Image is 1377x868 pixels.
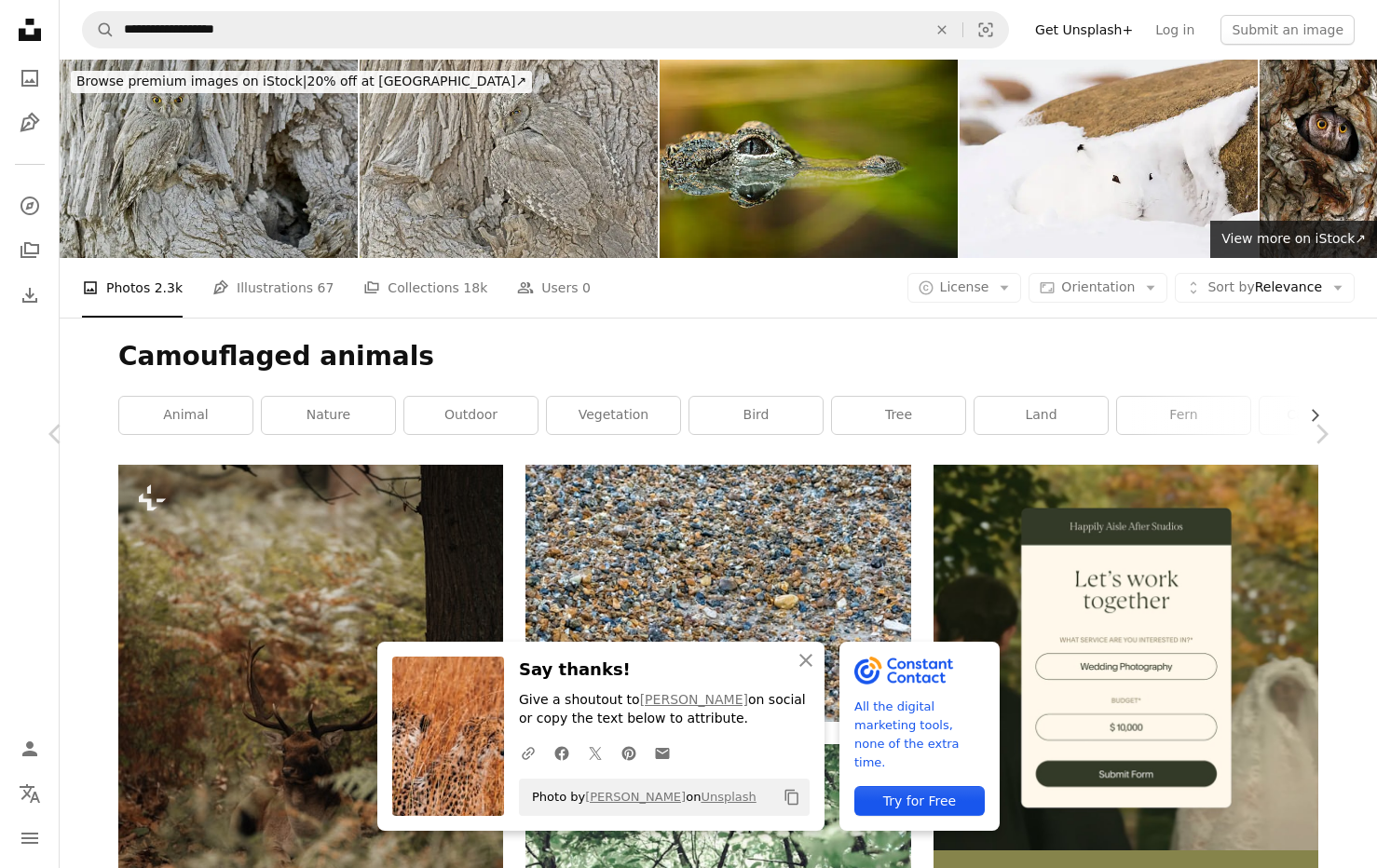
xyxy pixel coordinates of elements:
[1175,273,1355,303] button: Sort byRelevance
[854,786,985,816] div: Try for Free
[701,790,756,804] a: Unsplash
[582,278,591,298] span: 0
[975,397,1108,434] a: land
[517,258,591,318] a: Users 0
[60,60,543,104] a: Browse premium images on iStock|20% off at [GEOGRAPHIC_DATA]↗
[646,734,679,771] a: Share over email
[11,277,48,314] a: Download History
[1210,221,1377,258] a: View more on iStock↗
[1220,15,1355,45] button: Submit an image
[1024,15,1144,45] a: Get Unsplash+
[60,60,358,258] img: Nature's Camouflage (Pallid scops owl or striated scops owl.)
[940,279,989,294] span: License
[11,232,48,269] a: Collections
[1221,231,1366,246] span: View more on iStock ↗
[934,465,1318,849] img: file-1747939393036-2c53a76c450aimage
[11,775,48,812] button: Language
[776,781,808,813] button: Copy to clipboard
[525,465,910,721] img: brown and gray stone fragments
[360,60,658,258] img: Nature's Camouflage (Pallid scops owl or striated scops owl.)
[963,12,1008,47] button: Visual search
[907,273,1022,303] button: License
[832,397,965,434] a: tree
[1265,345,1377,523] a: Next
[463,278,487,298] span: 18k
[689,397,823,434] a: bird
[318,278,334,298] span: 67
[519,691,810,728] p: Give a shoutout to on social or copy the text below to attribute.
[839,642,1000,831] a: All the digital marketing tools, none of the extra time.Try for Free
[212,258,334,318] a: Illustrations 67
[854,657,954,685] img: file-1643061002856-0f96dc078c63image
[960,60,1258,258] img: Arctic hare.
[363,258,487,318] a: Collections 18k
[118,744,503,761] a: a deer standing next to a tree in a forest
[118,340,1318,373] h1: Camouflaged animals
[547,397,680,434] a: vegetation
[119,397,252,434] a: animal
[1207,279,1254,294] span: Sort by
[11,60,48,97] a: Photos
[82,11,1009,48] form: Find visuals sitewide
[83,12,115,47] button: Search Unsplash
[404,397,538,434] a: outdoor
[660,60,958,258] img: An alligator eye rises above the dark water surface in natural habitat.
[1144,15,1206,45] a: Log in
[1029,273,1167,303] button: Orientation
[11,104,48,142] a: Illustrations
[76,74,526,88] span: 20% off at [GEOGRAPHIC_DATA] ↗
[262,397,395,434] a: nature
[76,74,307,88] span: Browse premium images on iStock |
[854,698,985,772] span: All the digital marketing tools, none of the extra time.
[585,790,686,804] a: [PERSON_NAME]
[921,12,962,47] button: Clear
[11,820,48,857] button: Menu
[579,734,612,771] a: Share on Twitter
[545,734,579,771] a: Share on Facebook
[1117,397,1250,434] a: fern
[11,187,48,224] a: Explore
[640,692,748,707] a: [PERSON_NAME]
[525,584,910,601] a: brown and gray stone fragments
[11,730,48,767] a: Log in / Sign up
[519,657,810,684] h3: Say thanks!
[612,734,646,771] a: Share on Pinterest
[1207,278,1322,297] span: Relevance
[1061,279,1135,294] span: Orientation
[523,782,757,812] span: Photo by on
